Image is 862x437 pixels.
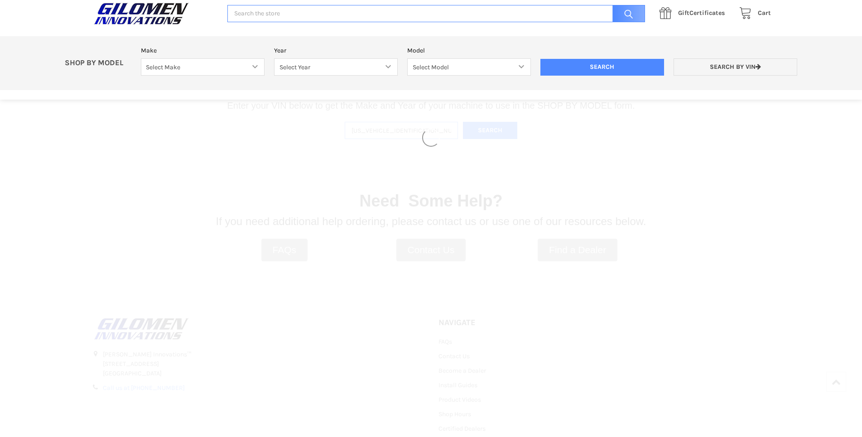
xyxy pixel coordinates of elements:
input: Search [540,59,664,76]
span: Certificates [678,9,725,17]
a: GILOMEN INNOVATIONS [91,2,218,25]
a: Cart [734,8,771,19]
label: Model [407,46,531,55]
label: Make [141,46,265,55]
img: GILOMEN INNOVATIONS [91,2,191,25]
span: Cart [758,9,771,17]
span: Gift [678,9,689,17]
input: Search the store [227,5,645,23]
a: Search by VIN [674,58,797,76]
input: Search [608,5,645,23]
label: Year [274,46,398,55]
p: SHOP BY MODEL [60,58,136,68]
a: GiftCertificates [655,8,734,19]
